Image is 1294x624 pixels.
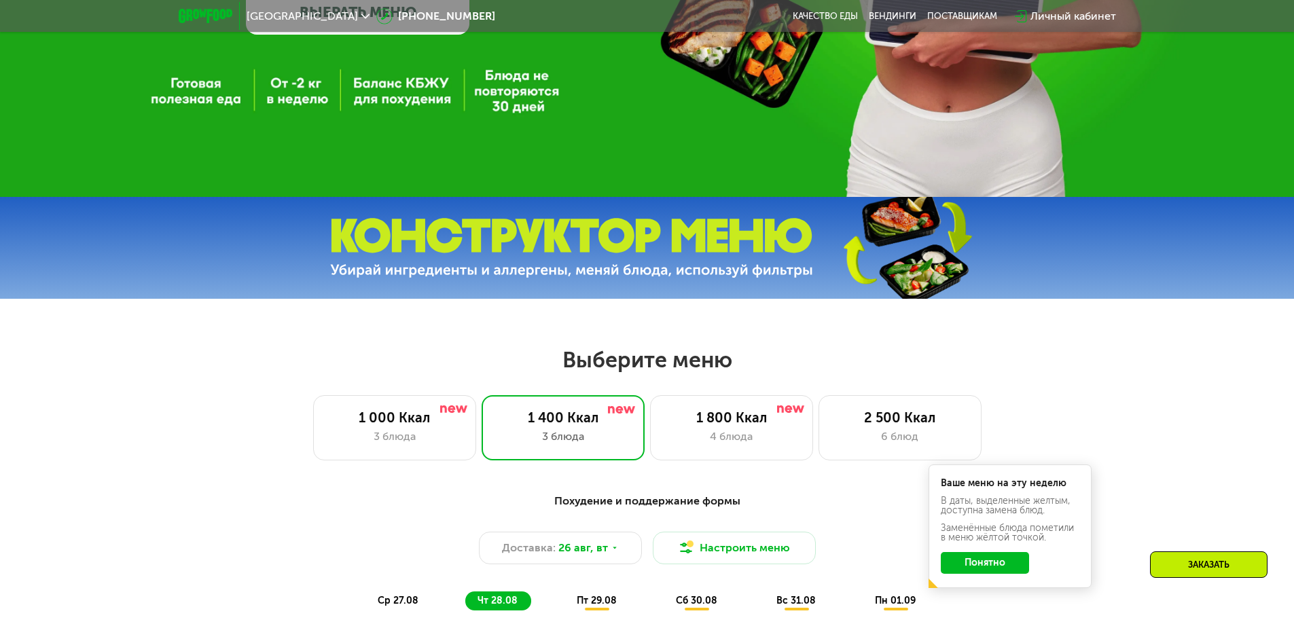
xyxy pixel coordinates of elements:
div: 1 400 Ккал [496,409,630,426]
div: Заказать [1150,551,1268,578]
div: Ваше меню на эту неделю [941,479,1079,488]
span: Доставка: [502,540,556,556]
span: чт 28.08 [478,595,518,606]
div: 3 блюда [327,428,462,445]
span: [GEOGRAPHIC_DATA] [247,11,358,22]
a: [PHONE_NUMBER] [376,8,495,24]
h2: Выберите меню [43,346,1251,373]
span: пн 01.09 [875,595,916,606]
span: 26 авг, вт [558,540,608,556]
a: Качество еды [793,11,858,22]
span: сб 30.08 [676,595,717,606]
div: 2 500 Ккал [833,409,967,426]
span: пт 29.08 [577,595,617,606]
div: 1 800 Ккал [664,409,799,426]
div: Заменённые блюда пометили в меню жёлтой точкой. [941,524,1079,543]
a: Вендинги [869,11,916,22]
div: 3 блюда [496,428,630,445]
span: ср 27.08 [378,595,418,606]
span: вс 31.08 [776,595,816,606]
div: 1 000 Ккал [327,409,462,426]
button: Настроить меню [653,532,816,564]
button: Понятно [941,552,1029,574]
div: поставщикам [927,11,997,22]
div: Похудение и поддержание формы [245,493,1049,510]
div: 6 блюд [833,428,967,445]
div: В даты, выделенные желтым, доступна замена блюд. [941,496,1079,515]
div: 4 блюда [664,428,799,445]
div: Личный кабинет [1030,8,1116,24]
